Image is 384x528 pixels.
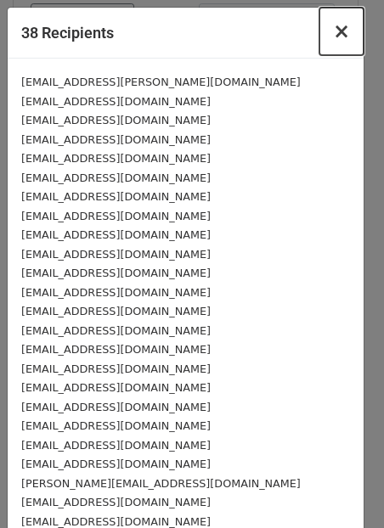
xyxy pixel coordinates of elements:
small: [EMAIL_ADDRESS][DOMAIN_NAME] [21,458,211,470]
small: [EMAIL_ADDRESS][DOMAIN_NAME] [21,190,211,203]
small: [EMAIL_ADDRESS][DOMAIN_NAME] [21,419,211,432]
small: [EMAIL_ADDRESS][DOMAIN_NAME] [21,515,211,528]
small: [EMAIL_ADDRESS][DOMAIN_NAME] [21,439,211,452]
small: [EMAIL_ADDRESS][PERSON_NAME][DOMAIN_NAME] [21,76,301,88]
small: [EMAIL_ADDRESS][DOMAIN_NAME] [21,171,211,184]
span: × [333,20,350,43]
small: [EMAIL_ADDRESS][DOMAIN_NAME] [21,286,211,299]
small: [EMAIL_ADDRESS][DOMAIN_NAME] [21,114,211,126]
small: [EMAIL_ADDRESS][DOMAIN_NAME] [21,267,211,279]
small: [EMAIL_ADDRESS][DOMAIN_NAME] [21,381,211,394]
small: [EMAIL_ADDRESS][DOMAIN_NAME] [21,95,211,108]
small: [EMAIL_ADDRESS][DOMAIN_NAME] [21,496,211,508]
small: [EMAIL_ADDRESS][DOMAIN_NAME] [21,152,211,165]
small: [EMAIL_ADDRESS][DOMAIN_NAME] [21,343,211,356]
iframe: Chat Widget [299,447,384,528]
small: [PERSON_NAME][EMAIL_ADDRESS][DOMAIN_NAME] [21,477,301,490]
small: [EMAIL_ADDRESS][DOMAIN_NAME] [21,210,211,222]
small: [EMAIL_ADDRESS][DOMAIN_NAME] [21,133,211,146]
small: [EMAIL_ADDRESS][DOMAIN_NAME] [21,248,211,261]
h5: 38 Recipients [21,21,114,44]
small: [EMAIL_ADDRESS][DOMAIN_NAME] [21,228,211,241]
small: [EMAIL_ADDRESS][DOMAIN_NAME] [21,362,211,375]
small: [EMAIL_ADDRESS][DOMAIN_NAME] [21,305,211,317]
small: [EMAIL_ADDRESS][DOMAIN_NAME] [21,324,211,337]
small: [EMAIL_ADDRESS][DOMAIN_NAME] [21,401,211,413]
button: Close [319,8,364,55]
